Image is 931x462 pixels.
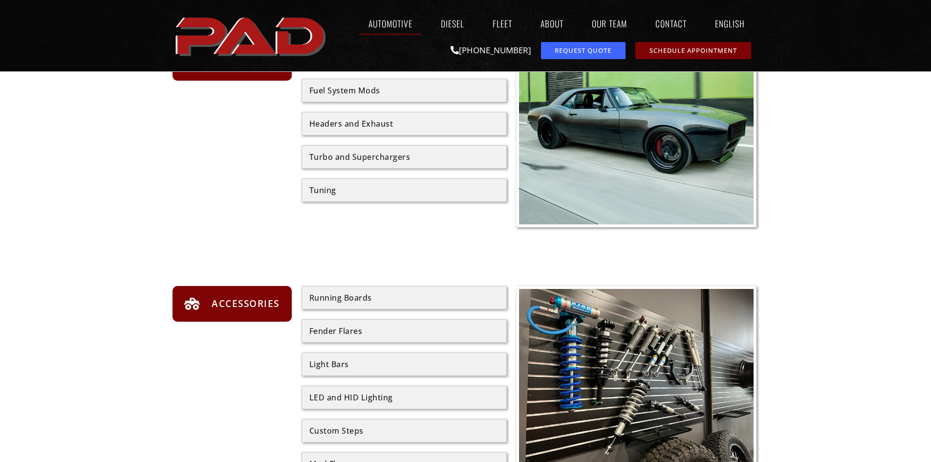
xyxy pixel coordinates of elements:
a: English [706,12,759,35]
a: schedule repair or service appointment [635,42,751,59]
a: pro automotive and diesel home page [173,9,331,62]
span: Request Quote [555,47,611,54]
div: Running Boards [309,294,499,302]
span: Schedule Appointment [650,47,737,54]
div: LED and HID Lighting [309,394,499,401]
a: request a service or repair quote [541,42,626,59]
nav: Menu [331,12,759,35]
a: Fleet [483,12,521,35]
div: Tuning [309,186,499,194]
img: A matte black vintage muscle car with tinted windows and black wheels driving on a city street, b... [519,48,754,225]
div: Turbo and Superchargers [309,153,499,161]
img: The image shows the word "PAD" in bold, red, uppercase letters with a slight shadow effect. [173,9,331,62]
div: Custom Steps [309,427,499,435]
span: Accessories [209,296,280,311]
div: Fuel System Mods [309,87,499,94]
a: Diesel [432,12,474,35]
a: Contact [646,12,696,35]
div: Light Bars [309,360,499,368]
a: About [531,12,573,35]
div: Fender Flares [309,327,499,335]
a: [PHONE_NUMBER] [451,44,531,56]
a: Automotive [359,12,422,35]
a: Our Team [583,12,636,35]
div: Headers and Exhaust [309,120,499,128]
